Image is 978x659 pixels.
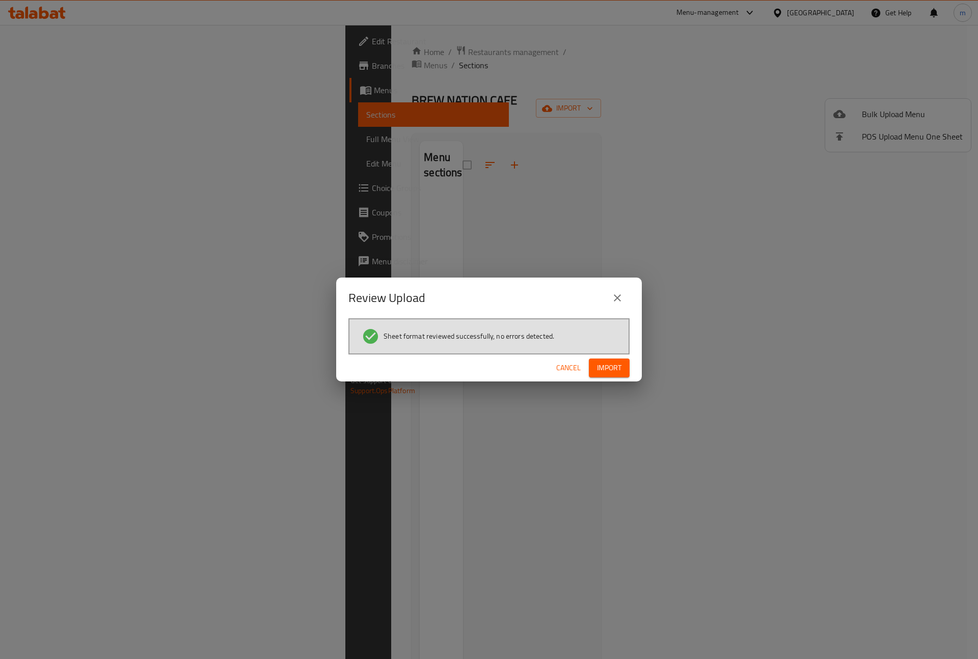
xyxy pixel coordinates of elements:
[556,362,581,374] span: Cancel
[384,331,554,341] span: Sheet format reviewed successfully, no errors detected.
[348,290,425,306] h2: Review Upload
[597,362,621,374] span: Import
[605,286,630,310] button: close
[589,359,630,377] button: Import
[552,359,585,377] button: Cancel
